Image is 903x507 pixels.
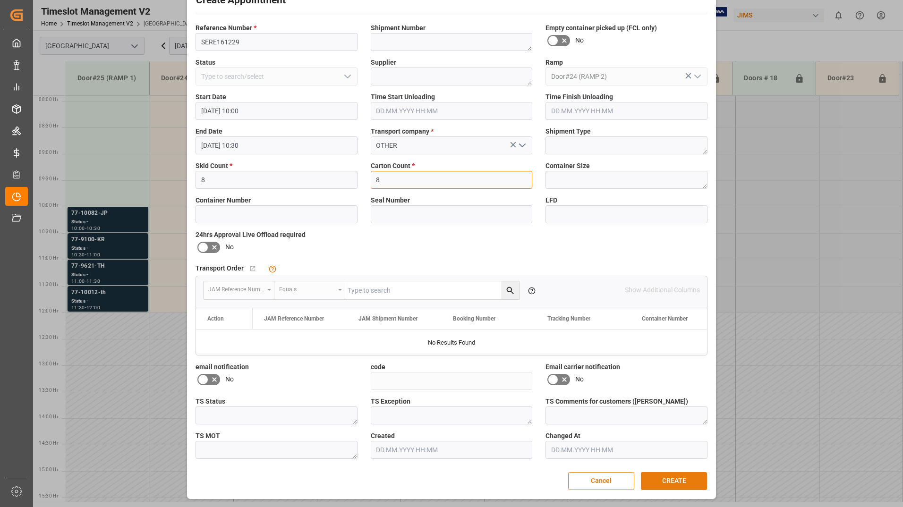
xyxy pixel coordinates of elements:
[279,283,335,294] div: Equals
[545,92,613,102] span: Time Finish Unloading
[515,138,529,153] button: open menu
[371,102,533,120] input: DD.MM.YYYY HH:MM
[196,58,215,68] span: Status
[371,23,426,33] span: Shipment Number
[371,362,385,372] span: code
[196,92,226,102] span: Start Date
[545,58,563,68] span: Ramp
[204,281,274,299] button: open menu
[547,315,590,322] span: Tracking Number
[642,315,688,322] span: Container Number
[545,68,707,85] input: Type to search/select
[501,281,519,299] button: search button
[545,23,657,33] span: Empty container picked up (FCL only)
[545,102,707,120] input: DD.MM.YYYY HH:MM
[545,127,591,136] span: Shipment Type
[545,195,557,205] span: LFD
[690,69,704,84] button: open menu
[225,374,234,384] span: No
[196,68,358,85] input: Type to search/select
[345,281,519,299] input: Type to search
[196,195,251,205] span: Container Number
[274,281,345,299] button: open menu
[371,397,410,406] span: TS Exception
[545,362,620,372] span: Email carrier notification
[575,35,584,45] span: No
[196,23,256,33] span: Reference Number
[207,315,224,322] div: Action
[196,397,225,406] span: TS Status
[196,362,249,372] span: email notification
[340,69,354,84] button: open menu
[196,136,358,154] input: DD.MM.YYYY HH:MM
[371,161,415,171] span: Carton Count
[371,431,395,441] span: Created
[196,431,220,441] span: TS MOT
[568,472,634,490] button: Cancel
[208,283,264,294] div: JAM Reference Number
[575,374,584,384] span: No
[545,441,707,459] input: DD.MM.YYYY HH:MM
[264,315,324,322] span: JAM Reference Number
[371,127,434,136] span: Transport company
[371,441,533,459] input: DD.MM.YYYY HH:MM
[196,161,232,171] span: Skid Count
[196,127,222,136] span: End Date
[371,58,396,68] span: Supplier
[545,431,580,441] span: Changed At
[641,472,707,490] button: CREATE
[371,92,435,102] span: Time Start Unloading
[453,315,495,322] span: Booking Number
[196,230,306,240] span: 24hrs Approval Live Offload required
[225,242,234,252] span: No
[545,397,688,406] span: TS Comments for customers ([PERSON_NAME])
[545,161,590,171] span: Container Size
[196,102,358,120] input: DD.MM.YYYY HH:MM
[358,315,417,322] span: JAM Shipment Number
[196,263,244,273] span: Transport Order
[371,195,410,205] span: Seal Number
